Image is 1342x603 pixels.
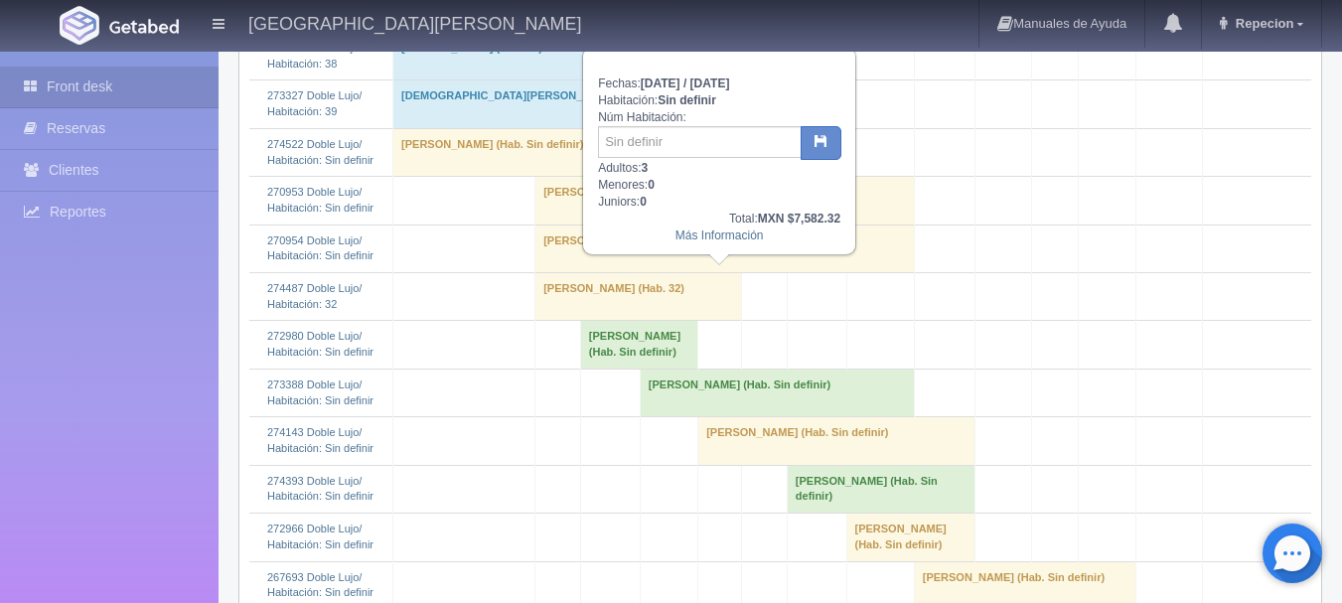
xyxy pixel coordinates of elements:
a: 270953 Doble Lujo/Habitación: Sin definir [267,186,373,214]
a: Más Información [675,228,764,242]
a: 274522 Doble Lujo/Habitación: Sin definir [267,138,373,166]
td: [PERSON_NAME] (Hab. Sin definir) [535,225,915,272]
a: 273326 Doble Lujo/Habitación: 38 [267,42,362,70]
div: Total: [598,211,840,227]
td: [PERSON_NAME] (Hab. 32) [535,273,742,321]
td: [PERSON_NAME] (Hab. Sin definir) [535,177,915,225]
td: [PERSON_NAME] (Hab. Sin definir) [393,128,742,176]
a: 274487 Doble Lujo/Habitación: 32 [267,282,362,310]
a: 270954 Doble Lujo/Habitación: Sin definir [267,234,373,262]
a: 274143 Doble Lujo/Habitación: Sin definir [267,426,373,454]
a: 274393 Doble Lujo/Habitación: Sin definir [267,475,373,503]
b: 3 [642,161,649,175]
td: [PERSON_NAME] (Hab. Sin definir) [846,514,974,561]
b: 0 [640,195,647,209]
div: Fechas: Habitación: Núm Habitación: Adultos: Menores: Juniors: [584,49,854,253]
img: Getabed [60,6,99,45]
a: 273388 Doble Lujo/Habitación: Sin definir [267,378,373,406]
span: Repecion [1231,16,1294,31]
td: [DEMOGRAPHIC_DATA][PERSON_NAME] (Hab. 39) [393,80,698,128]
td: [PERSON_NAME] (Hab. 38) [393,33,698,80]
b: 0 [648,178,655,192]
td: [PERSON_NAME] (Hab. Sin definir) [640,369,914,416]
b: Sin definir [658,93,716,107]
b: MXN $7,582.32 [758,212,840,226]
b: [DATE] / [DATE] [641,76,730,90]
td: [PERSON_NAME] (Hab. Sin definir) [580,321,697,369]
a: 272966 Doble Lujo/Habitación: Sin definir [267,523,373,550]
td: [PERSON_NAME] (Hab. Sin definir) [698,417,975,465]
a: 272980 Doble Lujo/Habitación: Sin definir [267,330,373,358]
input: Sin definir [598,126,802,158]
h4: [GEOGRAPHIC_DATA][PERSON_NAME] [248,10,581,35]
a: 273327 Doble Lujo/Habitación: 39 [267,89,362,117]
img: Getabed [109,19,179,34]
a: 267693 Doble Lujo/Habitación: Sin definir [267,571,373,599]
td: [PERSON_NAME] (Hab. Sin definir) [787,465,974,513]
